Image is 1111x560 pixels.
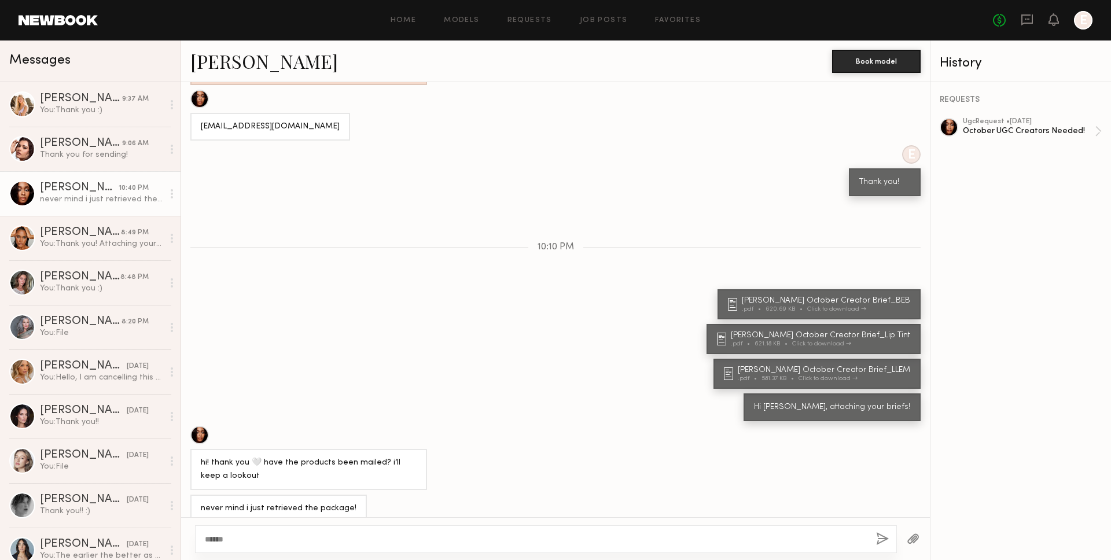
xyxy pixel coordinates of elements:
[40,417,163,428] div: You: Thank you!!
[40,138,122,149] div: [PERSON_NAME]
[391,17,417,24] a: Home
[40,194,163,205] div: never mind i just retrieved the package!
[122,316,149,327] div: 8:20 PM
[40,227,121,238] div: [PERSON_NAME]
[792,341,851,347] div: Click to download
[728,297,914,312] a: [PERSON_NAME] October Creator Brief_BEB.pdf620.69 KBClick to download
[738,366,914,374] div: [PERSON_NAME] October Creator Brief_LLEM
[754,401,910,414] div: Hi [PERSON_NAME], attaching your briefs!
[1074,11,1092,30] a: E
[201,120,340,134] div: [EMAIL_ADDRESS][DOMAIN_NAME]
[742,306,766,312] div: .pdf
[127,495,149,506] div: [DATE]
[807,306,866,312] div: Click to download
[9,54,71,67] span: Messages
[40,461,163,472] div: You: File
[766,306,807,312] div: 620.69 KB
[724,366,914,382] a: [PERSON_NAME] October Creator Brief_LLEM.pdf581.37 KBClick to download
[538,242,574,252] span: 10:10 PM
[832,56,921,65] a: Book model
[832,50,921,73] button: Book model
[127,539,149,550] div: [DATE]
[40,506,163,517] div: Thank you!! :)
[122,138,149,149] div: 9:06 AM
[742,297,914,305] div: [PERSON_NAME] October Creator Brief_BEB
[731,331,914,340] div: [PERSON_NAME] October Creator Brief_Lip Tint
[120,272,149,283] div: 8:48 PM
[122,94,149,105] div: 9:37 AM
[40,149,163,160] div: Thank you for sending!
[731,341,755,347] div: .pdf
[444,17,479,24] a: Models
[121,227,149,238] div: 8:49 PM
[940,96,1102,104] div: REQUESTS
[127,406,149,417] div: [DATE]
[40,93,122,105] div: [PERSON_NAME]
[738,375,761,382] div: .pdf
[717,331,914,347] a: [PERSON_NAME] October Creator Brief_Lip Tint.pdf621.18 KBClick to download
[40,539,127,550] div: [PERSON_NAME]
[127,361,149,372] div: [DATE]
[755,341,792,347] div: 621.18 KB
[799,375,858,382] div: Click to download
[859,176,910,189] div: Thank you!
[761,375,799,382] div: 581.37 KB
[119,183,149,194] div: 10:40 PM
[40,105,163,116] div: You: Thank you :)
[507,17,552,24] a: Requests
[40,316,122,327] div: [PERSON_NAME]
[40,360,127,372] div: [PERSON_NAME]
[127,450,149,461] div: [DATE]
[963,118,1102,145] a: ugcRequest •[DATE]October UGC Creators Needed!
[40,372,163,383] div: You: Hello, I am cancelling this booking due to no response.
[40,238,163,249] div: You: Thank you! Attaching your briefs. Excited to see your content :)
[40,405,127,417] div: [PERSON_NAME]
[40,494,127,506] div: [PERSON_NAME]
[40,182,119,194] div: [PERSON_NAME]
[40,450,127,461] div: [PERSON_NAME]
[201,456,417,483] div: hi! thank you 🤍 have the products been mailed? i’ll keep a lookout
[40,283,163,294] div: You: Thank you :)
[40,327,163,338] div: You: File
[940,57,1102,70] div: History
[190,49,338,73] a: [PERSON_NAME]
[580,17,628,24] a: Job Posts
[963,126,1095,137] div: October UGC Creators Needed!
[655,17,701,24] a: Favorites
[201,502,356,515] div: never mind i just retrieved the package!
[40,271,120,283] div: [PERSON_NAME]
[963,118,1095,126] div: ugc Request • [DATE]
